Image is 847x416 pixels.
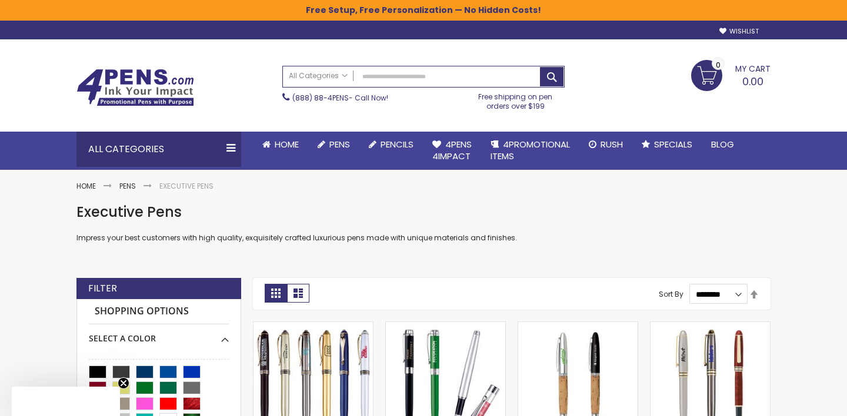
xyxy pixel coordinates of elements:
[659,289,683,299] label: Sort By
[716,59,721,71] span: 0
[691,60,771,89] a: 0.00 0
[632,132,702,157] a: Specials
[518,321,638,331] a: Personalized Cork Barrel Rollerball Cap-Off Pen
[88,282,117,295] strong: Filter
[601,138,623,150] span: Rush
[76,132,241,167] div: All Categories
[76,181,96,191] a: Home
[308,132,359,157] a: Pens
[654,138,692,150] span: Specials
[481,132,579,170] a: 4PROMOTIONALITEMS
[275,138,299,150] span: Home
[253,132,308,157] a: Home
[432,138,472,162] span: 4Pens 4impact
[491,138,570,162] span: 4PROMOTIONAL ITEMS
[265,284,287,303] strong: Grid
[254,321,373,331] a: Achilles Cap-Off Rollerball Gel Metal Pen
[381,138,414,150] span: Pencils
[359,132,423,157] a: Pencils
[329,138,350,150] span: Pens
[711,138,734,150] span: Blog
[283,66,354,86] a: All Categories
[12,387,120,416] div: Close teaser
[292,93,388,103] span: - Call Now!
[702,132,743,157] a: Blog
[466,88,565,111] div: Free shipping on pen orders over $199
[159,181,214,191] strong: Executive Pens
[386,321,505,331] a: New Augustus Removable Cap Rollerball Gel Metal Pen
[76,69,194,106] img: 4Pens Custom Pens and Promotional Products
[119,181,136,191] a: Pens
[89,324,229,344] div: Select A Color
[742,74,763,89] span: 0.00
[76,203,771,222] h1: Executive Pens
[76,233,771,243] p: Impress your best customers with high quality, exquisitely crafted luxurious pens made with uniqu...
[651,321,770,331] a: Imprinted Danish-II Cap-Off Brass Rollerball Heavy Brass Pen with Gold Accents
[579,132,632,157] a: Rush
[118,377,129,389] button: Close teaser
[89,299,229,324] strong: Shopping Options
[289,71,348,80] span: All Categories
[292,93,349,103] a: (888) 88-4PENS
[423,132,481,170] a: 4Pens4impact
[719,27,759,36] a: Wishlist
